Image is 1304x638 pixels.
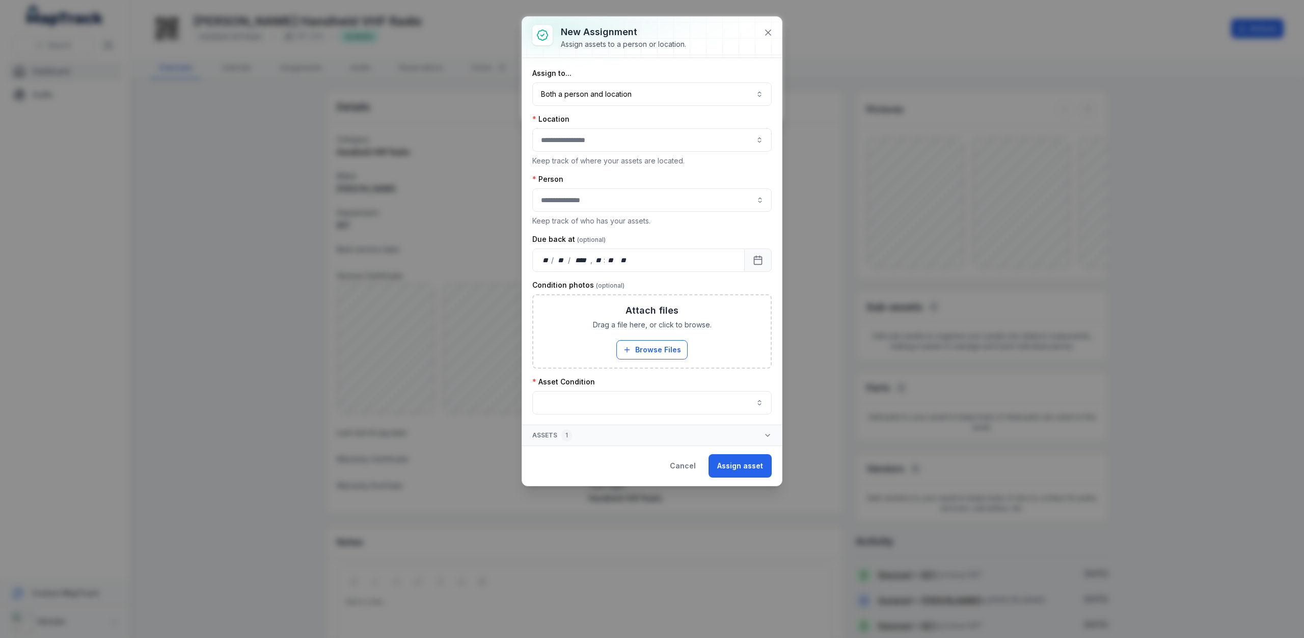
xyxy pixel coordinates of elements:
button: Assign asset [709,454,772,478]
div: am/pm, [618,255,630,265]
button: Browse Files [616,340,688,359]
label: Person [532,174,563,184]
div: / [568,255,572,265]
div: minute, [606,255,616,265]
div: , [590,255,593,265]
button: Calendar [744,248,772,272]
h3: Attach files [626,303,678,318]
div: hour, [593,255,604,265]
div: month, [555,255,568,265]
input: assignment-add:person-label [532,188,772,212]
label: Due back at [532,234,606,244]
div: year, [572,255,590,265]
div: day, [541,255,551,265]
span: Assets [532,429,572,441]
button: Both a person and location [532,82,772,106]
label: Location [532,114,569,124]
h3: New assignment [561,25,686,39]
div: / [551,255,555,265]
p: Keep track of who has your assets. [532,216,772,226]
div: Assign assets to a person or location. [561,39,686,49]
span: Drag a file here, or click to browse. [593,320,712,330]
button: Assets1 [522,425,782,446]
label: Assign to... [532,68,572,78]
label: Asset Condition [532,377,595,387]
p: Keep track of where your assets are located. [532,156,772,166]
div: 1 [561,429,572,441]
div: : [604,255,606,265]
button: Cancel [661,454,704,478]
label: Condition photos [532,280,624,290]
